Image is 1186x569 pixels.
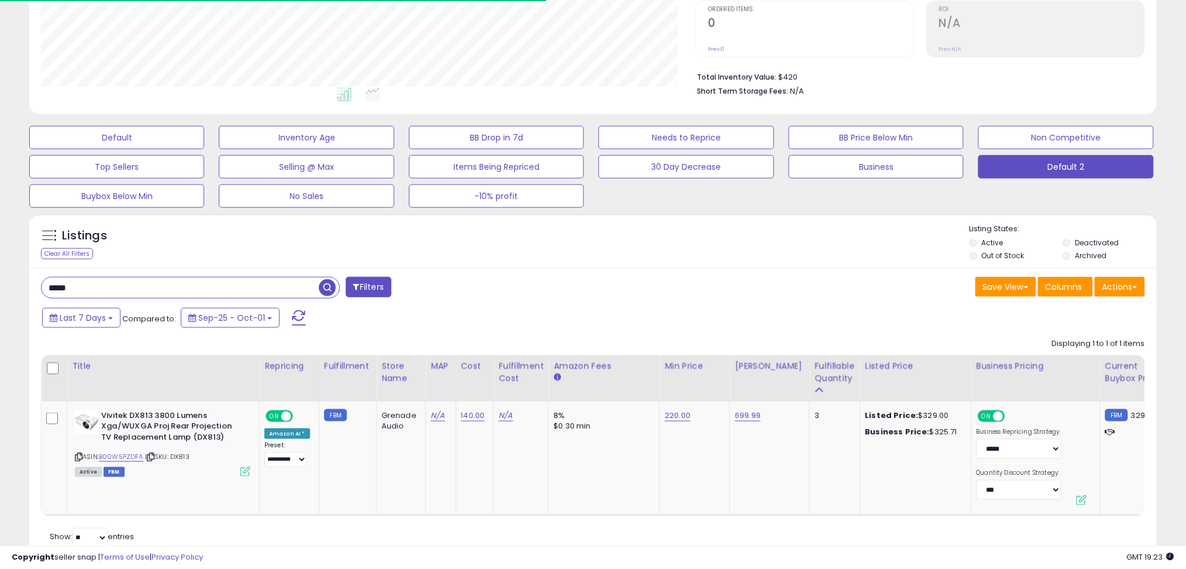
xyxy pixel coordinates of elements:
button: Default [29,126,204,149]
p: Listing States: [970,224,1157,235]
a: N/A [499,410,513,421]
a: 220.00 [665,410,690,421]
div: Cost [461,360,489,372]
div: Store Name [381,360,421,385]
label: Deactivated [1075,238,1119,248]
b: Total Inventory Value: [697,72,776,82]
span: Last 7 Days [60,312,106,324]
button: Selling @ Max [219,155,394,179]
small: Amazon Fees. [554,372,561,383]
span: OFF [1003,411,1022,421]
li: $420 [697,69,1136,83]
a: Privacy Policy [152,551,203,563]
img: 31ba52gmUlL._SL40_.jpg [75,410,98,434]
button: Last 7 Days [42,308,121,328]
a: B00W5PZDFA [99,452,143,462]
div: Grenade Audio [381,410,417,431]
span: Compared to: [122,313,176,324]
a: 699.99 [735,410,761,421]
label: Quantity Discount Strategy: [977,469,1061,477]
button: Top Sellers [29,155,204,179]
button: Filters [346,277,391,297]
button: Inventory Age [219,126,394,149]
div: Amazon Fees [554,360,655,372]
span: ON [979,411,994,421]
span: 2025-10-9 19:23 GMT [1127,551,1174,563]
button: Needs to Reprice [599,126,774,149]
span: ON [267,411,281,421]
button: -10% profit [409,184,584,208]
button: Business [789,155,964,179]
strong: Copyright [12,551,54,563]
span: Columns [1046,281,1082,293]
div: Fulfillable Quantity [814,360,855,385]
button: Buybox Below Min [29,184,204,208]
span: Sep-25 - Oct-01 [198,312,265,324]
div: Repricing [264,360,314,372]
button: Columns [1038,277,1093,297]
button: BB Price Below Min [789,126,964,149]
div: ASIN: [75,410,250,475]
button: Sep-25 - Oct-01 [181,308,280,328]
div: [PERSON_NAME] [735,360,805,372]
span: ROI [939,6,1144,13]
label: Out of Stock [982,251,1025,260]
div: Fulfillment [324,360,372,372]
small: FBM [1105,409,1128,421]
h5: Listings [62,228,107,244]
a: Terms of Use [100,551,150,563]
button: Items Being Repriced [409,155,584,179]
div: seller snap | | [12,552,203,563]
label: Active [982,238,1003,248]
button: Default 2 [978,155,1153,179]
div: Min Price [665,360,725,372]
a: N/A [431,410,445,421]
a: 140.00 [461,410,485,421]
button: No Sales [219,184,394,208]
span: OFF [291,411,310,421]
button: 30 Day Decrease [599,155,774,179]
div: Fulfillment Cost [499,360,544,385]
span: | SKU: DX813 [145,452,190,461]
b: Vivitek DX813 3800 Lumens Xga/WUXGA Proj Rear Projection TV Replacement Lamp (DX813) [101,410,243,446]
div: 8% [554,410,651,421]
div: $325.71 [865,427,962,437]
span: All listings currently available for purchase on Amazon [75,467,102,477]
span: Show: entries [50,532,134,543]
div: $329.00 [865,410,962,421]
div: Clear All Filters [41,248,93,259]
b: Business Price: [865,426,930,437]
div: Preset: [264,441,310,468]
button: Non Competitive [978,126,1153,149]
div: Listed Price [865,360,967,372]
div: Amazon AI * [264,429,310,439]
span: N/A [790,85,804,97]
div: Title [72,360,255,372]
span: Ordered Items [708,6,913,13]
b: Short Term Storage Fees: [697,86,788,96]
div: Current Buybox Price [1105,360,1166,385]
span: 329 [1131,410,1145,421]
h2: N/A [939,16,1144,32]
div: $0.30 min [554,421,651,431]
span: FBM [104,467,125,477]
button: Actions [1095,277,1145,297]
div: 3 [814,410,851,421]
button: Save View [975,277,1036,297]
small: FBM [324,409,347,421]
b: Listed Price: [865,410,919,421]
h2: 0 [708,16,913,32]
small: Prev: 0 [708,46,724,53]
div: Displaying 1 to 1 of 1 items [1052,338,1145,349]
label: Archived [1075,251,1106,260]
button: BB Drop in 7d [409,126,584,149]
div: Business Pricing [977,360,1095,372]
label: Business Repricing Strategy: [977,428,1061,436]
div: MAP [431,360,451,372]
small: Prev: N/A [939,46,962,53]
